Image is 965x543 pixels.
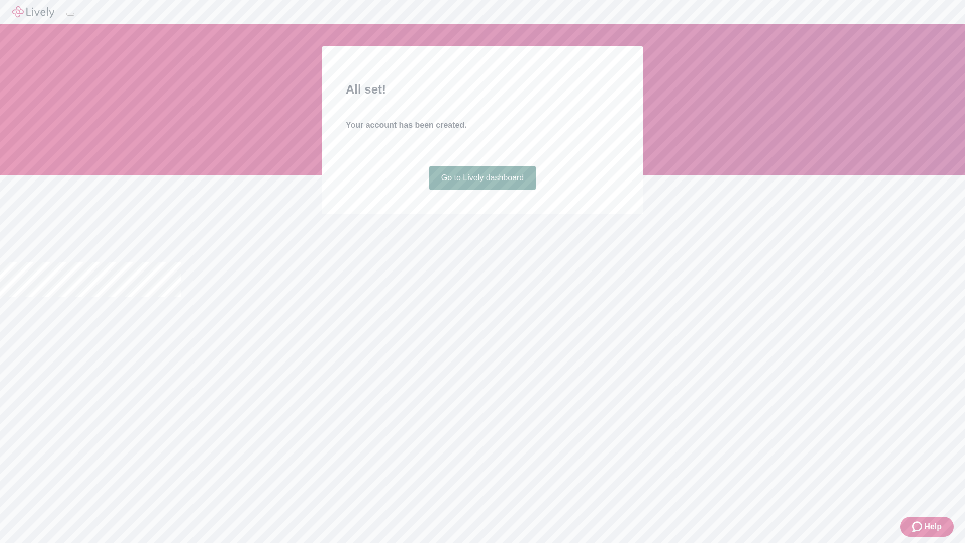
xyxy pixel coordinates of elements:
[429,166,536,190] a: Go to Lively dashboard
[900,517,954,537] button: Zendesk support iconHelp
[66,13,74,16] button: Log out
[346,119,619,131] h4: Your account has been created.
[346,80,619,99] h2: All set!
[912,521,924,533] svg: Zendesk support icon
[12,6,54,18] img: Lively
[924,521,942,533] span: Help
